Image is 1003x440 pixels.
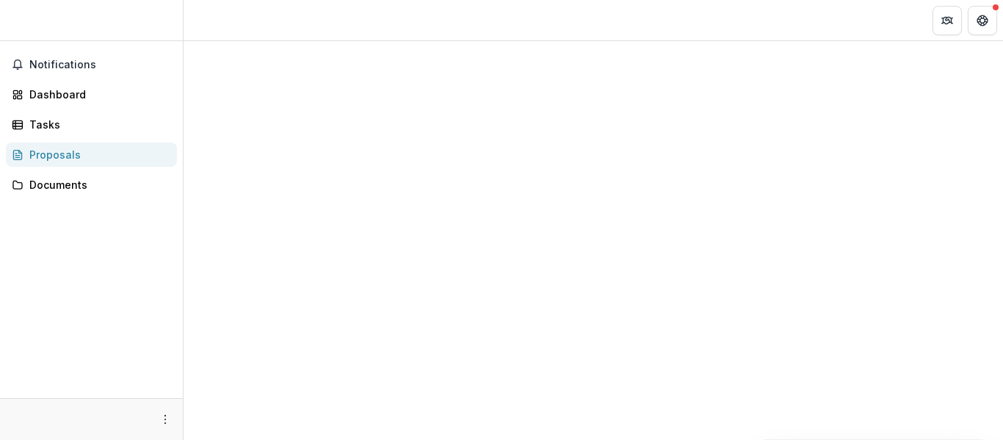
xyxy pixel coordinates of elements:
[6,82,177,107] a: Dashboard
[156,411,174,428] button: More
[6,53,177,76] button: Notifications
[6,112,177,137] a: Tasks
[29,87,165,102] div: Dashboard
[29,177,165,192] div: Documents
[968,6,997,35] button: Get Help
[29,147,165,162] div: Proposals
[6,173,177,197] a: Documents
[933,6,962,35] button: Partners
[29,59,171,71] span: Notifications
[29,117,165,132] div: Tasks
[6,143,177,167] a: Proposals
